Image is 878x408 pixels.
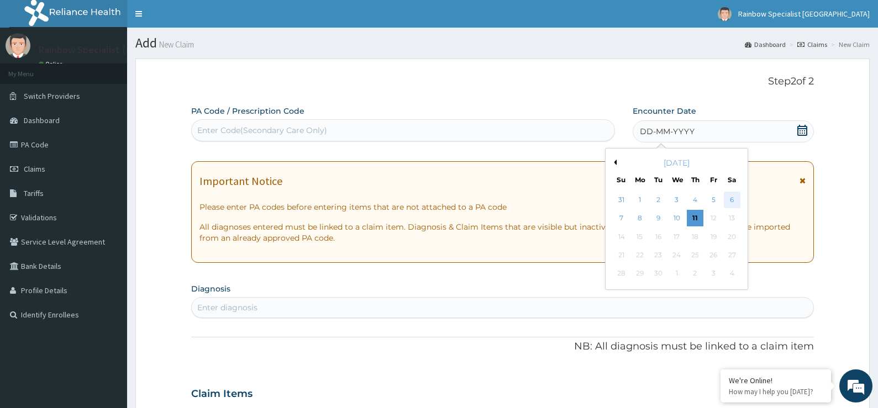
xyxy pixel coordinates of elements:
[687,210,703,227] div: Choose Thursday, September 11th, 2025
[668,266,685,282] div: Not available Wednesday, October 1st, 2025
[650,210,666,227] div: Choose Tuesday, September 9th, 2025
[723,210,740,227] div: Not available Saturday, September 13th, 2025
[687,247,703,263] div: Not available Thursday, September 25th, 2025
[687,229,703,245] div: Not available Thursday, September 18th, 2025
[828,40,870,49] li: New Claim
[650,266,666,282] div: Not available Tuesday, September 30th, 2025
[640,126,695,137] span: DD-MM-YYYY
[632,192,648,208] div: Choose Monday, September 1st, 2025
[135,36,870,50] h1: Add
[613,247,629,263] div: Not available Sunday, September 21st, 2025
[650,247,666,263] div: Not available Tuesday, September 23rd, 2025
[672,175,681,184] div: We
[633,105,696,116] label: Encounter Date
[191,76,814,88] p: Step 2 of 2
[723,192,740,208] div: Choose Saturday, September 6th, 2025
[705,192,722,208] div: Choose Friday, September 5th, 2025
[197,302,257,313] div: Enter diagnosis
[687,266,703,282] div: Not available Thursday, October 2nd, 2025
[635,175,644,184] div: Mo
[613,266,629,282] div: Not available Sunday, September 28th, 2025
[191,340,814,354] p: NB: All diagnosis must be linked to a claim item
[687,192,703,208] div: Choose Thursday, September 4th, 2025
[613,192,629,208] div: Choose Sunday, August 31st, 2025
[668,192,685,208] div: Choose Wednesday, September 3rd, 2025
[20,55,45,83] img: d_794563401_company_1708531726252_794563401
[191,105,304,116] label: PA Code / Prescription Code
[797,40,827,49] a: Claims
[729,387,823,396] p: How may I help you today?
[632,266,648,282] div: Not available Monday, September 29th, 2025
[24,164,45,174] span: Claims
[612,191,741,283] div: month 2025-09
[616,175,625,184] div: Su
[729,375,823,385] div: We're Online!
[718,7,732,21] img: User Image
[705,229,722,245] div: Not available Friday, September 19th, 2025
[709,175,718,184] div: Fr
[632,229,648,245] div: Not available Monday, September 15th, 2025
[6,282,211,321] textarea: Type your message and hit 'Enter'
[24,188,44,198] span: Tariffs
[199,221,806,243] p: All diagnoses entered must be linked to a claim item. Diagnosis & Claim Items that are visible bu...
[690,175,700,184] div: Th
[199,202,806,213] p: Please enter PA codes before entering items that are not attached to a PA code
[632,247,648,263] div: Not available Monday, September 22nd, 2025
[650,192,666,208] div: Choose Tuesday, September 2nd, 2025
[632,210,648,227] div: Choose Monday, September 8th, 2025
[668,247,685,263] div: Not available Wednesday, September 24th, 2025
[613,210,629,227] div: Choose Sunday, September 7th, 2025
[39,45,213,55] p: Rainbow Specialist [GEOGRAPHIC_DATA]
[705,266,722,282] div: Not available Friday, October 3rd, 2025
[723,229,740,245] div: Not available Saturday, September 20th, 2025
[727,175,737,184] div: Sa
[6,33,30,58] img: User Image
[24,91,80,101] span: Switch Providers
[191,388,253,400] h3: Claim Items
[738,9,870,19] span: Rainbow Specialist [GEOGRAPHIC_DATA]
[57,62,186,76] div: Chat with us now
[191,283,230,294] label: Diagnosis
[723,247,740,263] div: Not available Saturday, September 27th, 2025
[705,247,722,263] div: Not available Friday, September 26th, 2025
[650,229,666,245] div: Not available Tuesday, September 16th, 2025
[610,157,743,168] div: [DATE]
[723,266,740,282] div: Not available Saturday, October 4th, 2025
[199,175,282,187] h1: Important Notice
[64,129,153,241] span: We're online!
[39,60,65,68] a: Online
[181,6,208,32] div: Minimize live chat window
[613,229,629,245] div: Not available Sunday, September 14th, 2025
[611,160,617,165] button: Previous Month
[745,40,786,49] a: Dashboard
[197,125,327,136] div: Enter Code(Secondary Care Only)
[705,210,722,227] div: Not available Friday, September 12th, 2025
[157,40,194,49] small: New Claim
[653,175,663,184] div: Tu
[24,115,60,125] span: Dashboard
[668,210,685,227] div: Choose Wednesday, September 10th, 2025
[668,229,685,245] div: Not available Wednesday, September 17th, 2025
